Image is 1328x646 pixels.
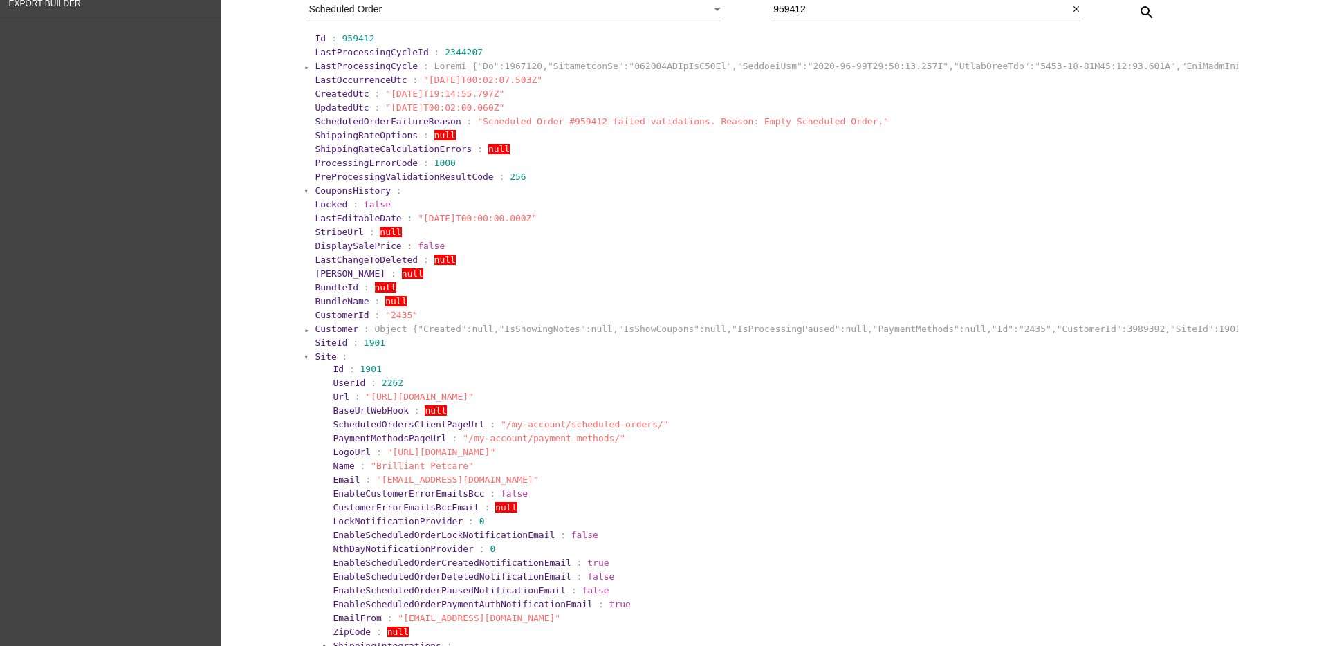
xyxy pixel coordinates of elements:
[369,227,375,237] span: :
[1138,4,1155,21] mat-icon: search
[315,102,369,113] span: UpdatedUtc
[333,488,484,499] span: EnableCustomerErrorEmailsBcc
[1069,2,1083,17] button: Clear
[315,351,336,362] span: Site
[479,544,485,554] span: :
[376,474,539,485] span: "[EMAIL_ADDRESS][DOMAIN_NAME]"
[375,89,380,99] span: :
[452,433,458,443] span: :
[577,571,582,582] span: :
[396,185,402,196] span: :
[385,89,504,99] span: "[DATE]T19:14:55.797Z"
[331,33,337,44] span: :
[488,144,510,154] span: null
[560,530,566,540] span: :
[315,75,407,85] span: LastOccurrenceUtc
[371,378,376,388] span: :
[402,268,423,279] span: null
[333,585,566,596] span: EnableScheduledOrderPausedNotificationEmail
[333,544,474,554] span: NthDayNotificationProvider
[333,557,571,568] span: EnableScheduledOrderCreatedNotificationEmail
[315,185,391,196] span: CouponsHistory
[315,172,493,182] span: PreProcessingValidationResultCode
[382,378,403,388] span: 2262
[333,502,479,513] span: CustomerErrorEmailsBccEmail
[398,613,560,623] span: "[EMAIL_ADDRESS][DOMAIN_NAME]"
[315,89,369,99] span: CreatedUtc
[333,433,446,443] span: PaymentMethodsPageUrl
[510,172,526,182] span: 256
[364,338,385,348] span: 1901
[445,47,483,57] span: 2344207
[333,447,371,457] span: LogoUrl
[385,296,407,306] span: null
[587,557,609,568] span: true
[434,255,456,265] span: null
[308,3,382,15] span: Scheduled Order
[391,268,396,279] span: :
[423,75,542,85] span: "[DATE]T00:02:07.503Z"
[333,599,593,609] span: EnableScheduledOrderPaymentAuthNotificationEmail
[577,557,582,568] span: :
[598,599,604,609] span: :
[423,255,429,265] span: :
[385,310,418,320] span: "2435"
[349,364,355,374] span: :
[499,172,505,182] span: :
[376,447,382,457] span: :
[501,419,669,430] span: "/my-account/scheduled-orders/"
[375,296,380,306] span: :
[333,627,371,637] span: ZipCode
[364,282,369,293] span: :
[376,627,382,637] span: :
[387,613,393,623] span: :
[315,338,347,348] span: SiteId
[333,516,463,526] span: LockNotificationProvider
[490,488,495,499] span: :
[773,4,1069,15] input: Search
[355,391,360,402] span: :
[360,461,366,471] span: :
[308,4,723,15] mat-select: Select entity
[315,158,418,168] span: ProcessingErrorCode
[333,419,484,430] span: ScheduledOrdersClientPageUrl
[582,585,609,596] span: false
[315,144,472,154] span: ShippingRateCalculationErrors
[315,268,385,279] span: [PERSON_NAME]
[315,241,401,251] span: DisplaySalePrice
[571,585,577,596] span: :
[479,516,485,526] span: 0
[485,502,490,513] span: :
[315,227,363,237] span: StripeUrl
[315,116,461,127] span: ScheduledOrderFailureReason
[495,502,517,513] span: null
[477,144,483,154] span: :
[315,130,418,140] span: ShippingRateOptions
[342,33,375,44] span: 959412
[315,296,369,306] span: BundleName
[1071,4,1081,15] mat-icon: close
[364,324,369,334] span: :
[434,47,440,57] span: :
[315,282,358,293] span: BundleId
[333,364,344,374] span: Id
[407,241,412,251] span: :
[407,213,412,223] span: :
[387,447,496,457] span: "[URL][DOMAIN_NAME]"
[315,324,358,334] span: Customer
[333,461,354,471] span: Name
[360,364,382,374] span: 1901
[333,530,555,540] span: EnableScheduledOrderLockNotificationEmail
[364,199,391,210] span: false
[353,338,358,348] span: :
[333,405,409,416] span: BaseUrlWebHook
[414,405,420,416] span: :
[571,530,598,540] span: false
[333,391,349,402] span: Url
[477,116,889,127] span: "Scheduled Order #959412 failed validations. Reason: Empty Scheduled Order."
[387,627,409,637] span: null
[353,199,358,210] span: :
[418,213,537,223] span: "[DATE]T00:00:00.000Z"
[609,599,631,609] span: true
[315,255,418,265] span: LastChangeToDeleted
